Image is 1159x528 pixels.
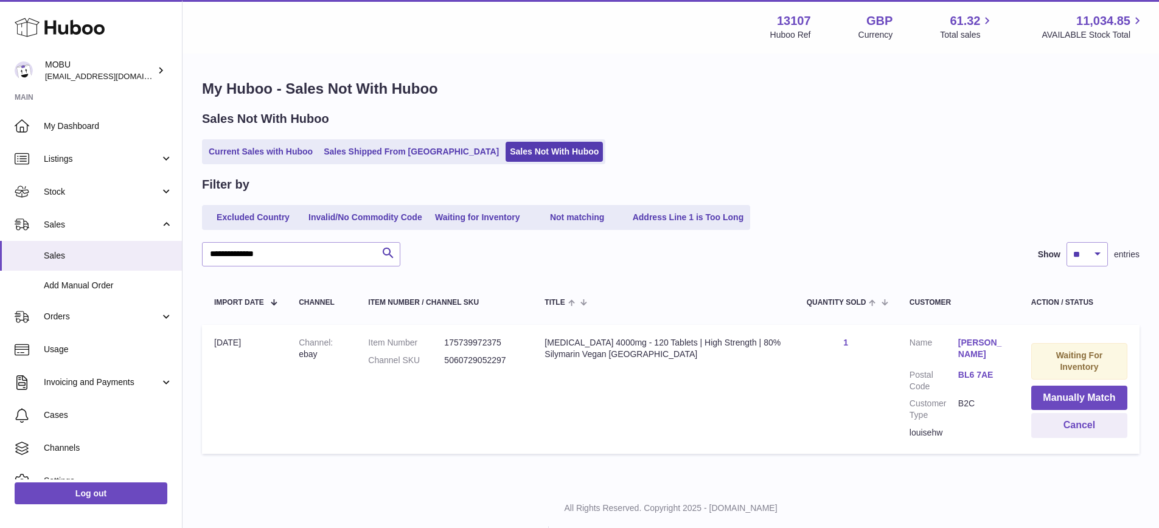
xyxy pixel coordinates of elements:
span: Channels [44,442,173,454]
div: [MEDICAL_DATA] 4000mg - 120 Tablets | High Strength | 80% Silymarin Vegan [GEOGRAPHIC_DATA] [545,337,782,360]
a: Current Sales with Huboo [204,142,317,162]
a: [PERSON_NAME] [958,337,1007,360]
strong: Waiting For Inventory [1056,350,1102,372]
span: Quantity Sold [807,299,866,307]
strong: GBP [866,13,893,29]
span: Sales [44,250,173,262]
span: Invoicing and Payments [44,377,160,388]
a: Not matching [529,207,626,228]
div: Action / Status [1031,299,1127,307]
div: louisehw [910,427,1007,439]
a: 1 [843,338,848,347]
span: Title [545,299,565,307]
dt: Customer Type [910,398,958,421]
span: Listings [44,153,160,165]
img: mo@mobu.co.uk [15,61,33,80]
a: Invalid/No Commodity Code [304,207,426,228]
td: [DATE] [202,325,287,454]
div: Channel [299,299,344,307]
dt: Postal Code [910,369,958,392]
a: Excluded Country [204,207,302,228]
span: Total sales [940,29,994,41]
div: ebay [299,337,344,360]
span: Settings [44,475,173,487]
span: Add Manual Order [44,280,173,291]
span: Usage [44,344,173,355]
span: 61.32 [950,13,980,29]
button: Cancel [1031,413,1127,438]
span: 11,034.85 [1076,13,1130,29]
dt: Channel SKU [368,355,444,366]
strong: Channel [299,338,333,347]
p: All Rights Reserved. Copyright 2025 - [DOMAIN_NAME] [192,502,1149,514]
dd: 5060729052297 [444,355,520,366]
span: Stock [44,186,160,198]
span: AVAILABLE Stock Total [1042,29,1144,41]
a: Log out [15,482,167,504]
span: Import date [214,299,264,307]
dt: Name [910,337,958,363]
a: Sales Not With Huboo [506,142,603,162]
dd: B2C [958,398,1007,421]
span: Sales [44,219,160,231]
a: Waiting for Inventory [429,207,526,228]
div: Customer [910,299,1007,307]
a: 11,034.85 AVAILABLE Stock Total [1042,13,1144,41]
a: Address Line 1 is Too Long [628,207,748,228]
label: Show [1038,249,1060,260]
a: Sales Shipped From [GEOGRAPHIC_DATA] [319,142,503,162]
div: MOBU [45,59,155,82]
span: entries [1114,249,1140,260]
button: Manually Match [1031,386,1127,411]
span: My Dashboard [44,120,173,132]
a: BL6 7AE [958,369,1007,381]
div: Item Number / Channel SKU [368,299,520,307]
dt: Item Number [368,337,444,349]
strong: 13107 [777,13,811,29]
span: Cases [44,409,173,421]
a: 61.32 Total sales [940,13,994,41]
span: Orders [44,311,160,322]
h1: My Huboo - Sales Not With Huboo [202,79,1140,99]
span: [EMAIL_ADDRESS][DOMAIN_NAME] [45,71,179,81]
div: Huboo Ref [770,29,811,41]
div: Currency [858,29,893,41]
h2: Sales Not With Huboo [202,111,329,127]
dd: 175739972375 [444,337,520,349]
h2: Filter by [202,176,249,193]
